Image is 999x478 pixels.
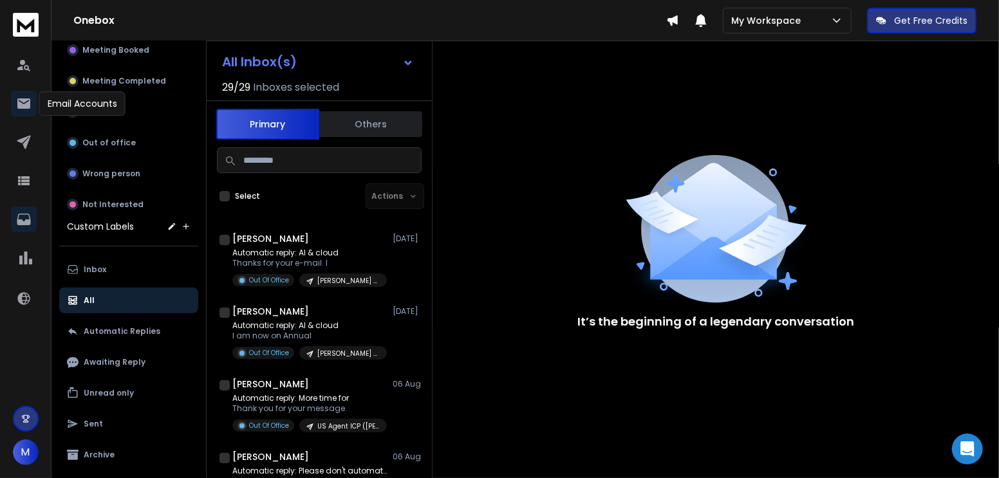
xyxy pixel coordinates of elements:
[84,357,145,367] p: Awaiting Reply
[249,275,289,285] p: Out Of Office
[317,421,379,431] p: US Agent ICP ([PERSON_NAME])
[59,161,198,187] button: Wrong person
[59,411,198,437] button: Sent
[232,378,309,391] h1: [PERSON_NAME]
[73,13,666,28] h1: Onebox
[59,130,198,156] button: Out of office
[59,349,198,375] button: Awaiting Reply
[232,305,309,318] h1: [PERSON_NAME]
[232,258,387,268] p: Thanks for your e-mail. I
[13,439,39,465] button: M
[317,276,379,286] p: [PERSON_NAME] UK Fintech
[84,450,115,460] p: Archive
[82,138,136,148] p: Out of office
[59,99,198,125] button: Closed
[59,288,198,313] button: All
[216,109,319,140] button: Primary
[317,349,379,358] p: [PERSON_NAME] UK Fintech
[393,452,422,462] p: 06 Aug
[59,192,198,217] button: Not Interested
[84,264,106,275] p: Inbox
[393,379,422,389] p: 06 Aug
[894,14,967,27] p: Get Free Credits
[82,45,149,55] p: Meeting Booked
[867,8,976,33] button: Get Free Credits
[253,80,339,95] h3: Inboxes selected
[212,49,424,75] button: All Inbox(s)
[235,191,260,201] label: Select
[67,220,134,233] h3: Custom Labels
[319,110,422,138] button: Others
[232,248,387,258] p: Automatic reply: AI & cloud
[82,199,144,210] p: Not Interested
[59,318,198,344] button: Automatic Replies
[84,419,103,429] p: Sent
[232,403,387,414] p: Thank you for your message.
[232,232,309,245] h1: [PERSON_NAME]
[84,295,95,306] p: All
[232,331,387,341] p: I am now on Annual
[393,234,422,244] p: [DATE]
[249,348,289,358] p: Out Of Office
[59,257,198,282] button: Inbox
[577,313,854,331] p: It’s the beginning of a legendary conversation
[82,76,166,86] p: Meeting Completed
[232,320,387,331] p: Automatic reply: AI & cloud
[59,37,198,63] button: Meeting Booked
[232,450,309,463] h1: [PERSON_NAME]
[731,14,806,27] p: My Workspace
[952,434,983,464] div: Open Intercom Messenger
[59,68,198,94] button: Meeting Completed
[393,306,422,317] p: [DATE]
[222,55,297,68] h1: All Inbox(s)
[222,80,250,95] span: 29 / 29
[249,421,289,430] p: Out Of Office
[59,442,198,468] button: Archive
[13,13,39,37] img: logo
[232,466,387,476] p: Automatic reply: Please don't automate
[82,169,140,179] p: Wrong person
[39,91,126,116] div: Email Accounts
[84,388,134,398] p: Unread only
[232,393,387,403] p: Automatic reply: More time for
[59,380,198,406] button: Unread only
[84,326,160,336] p: Automatic Replies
